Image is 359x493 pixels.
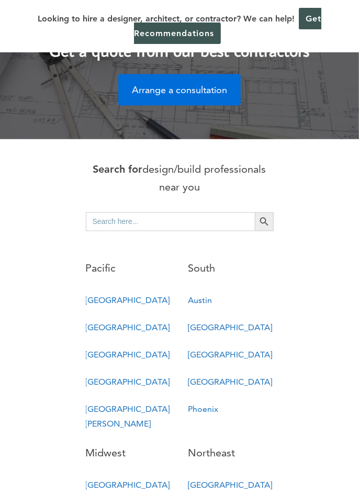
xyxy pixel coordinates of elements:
p: Northeast [188,444,274,463]
input: Search here... [86,212,255,231]
a: [GEOGRAPHIC_DATA] [86,323,170,333]
a: [GEOGRAPHIC_DATA] [86,480,170,490]
a: [GEOGRAPHIC_DATA][PERSON_NAME] [86,405,170,429]
p: South [188,260,274,278]
a: [GEOGRAPHIC_DATA] [188,480,272,490]
a: [GEOGRAPHIC_DATA] [188,323,272,333]
a: Austin [188,296,212,306]
a: [GEOGRAPHIC_DATA] [86,350,170,360]
a: [GEOGRAPHIC_DATA] [86,377,170,387]
p: design/build professionals near you [86,160,274,197]
p: Midwest [86,444,172,463]
strong: Search for [93,163,143,175]
a: Arrange a consultation [118,74,241,106]
a: [GEOGRAPHIC_DATA] [188,350,272,360]
iframe: Drift Widget Chat Controller [307,441,346,480]
a: [GEOGRAPHIC_DATA] [188,377,272,387]
p: Pacific [86,260,172,278]
a: [GEOGRAPHIC_DATA] [86,296,170,306]
a: Get Recommendations [134,8,321,44]
a: Phoenix [188,405,218,414]
svg: Search [259,216,270,228]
